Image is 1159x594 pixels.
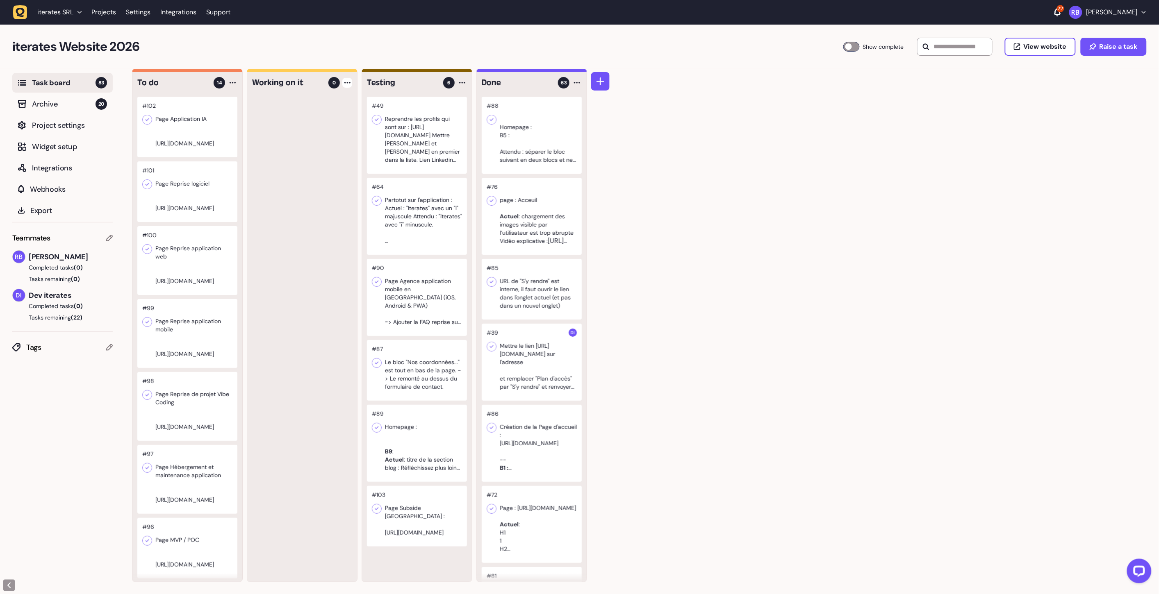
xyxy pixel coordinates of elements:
[12,94,113,114] button: Archive20
[71,275,80,283] span: (0)
[96,77,107,88] span: 83
[32,77,96,88] span: Task board
[29,290,113,301] span: Dev iterates
[29,251,113,263] span: [PERSON_NAME]
[74,264,83,271] span: (0)
[12,158,113,178] button: Integrations
[30,184,107,195] span: Webhooks
[13,5,87,20] button: iterates SRL
[37,8,73,16] span: iterates SRL
[367,77,437,88] h4: Testing
[561,79,567,86] span: 63
[26,342,106,353] span: Tags
[1120,555,1155,590] iframe: LiveChat chat widget
[12,201,113,220] button: Export
[13,289,25,302] img: Dev iterates
[12,137,113,156] button: Widget setup
[12,275,113,283] button: Tasks remaining(0)
[96,98,107,110] span: 20
[12,302,106,310] button: Completed tasks(0)
[1057,5,1064,12] div: 22
[1086,8,1138,16] p: [PERSON_NAME]
[12,37,843,57] h2: iterates Website 2026
[1005,38,1076,56] button: View website
[252,77,323,88] h4: Working on it
[217,79,222,86] span: 14
[32,141,107,152] span: Widget setup
[482,77,552,88] h4: Done
[13,251,25,263] img: Rodolphe Balay
[569,329,577,337] img: Dev iterates
[12,263,106,272] button: Completed tasks(0)
[332,79,336,86] span: 0
[126,5,150,20] a: Settings
[12,179,113,199] button: Webhooks
[1081,38,1147,56] button: Raise a task
[30,205,107,216] span: Export
[74,302,83,310] span: (0)
[12,313,113,322] button: Tasks remaining(22)
[1024,43,1067,50] span: View website
[12,116,113,135] button: Project settings
[12,232,50,244] span: Teammates
[137,77,208,88] h4: To do
[32,98,96,110] span: Archive
[12,73,113,93] button: Task board83
[206,8,230,16] a: Support
[1100,43,1138,50] span: Raise a task
[863,42,904,52] span: Show complete
[1069,6,1146,19] button: [PERSON_NAME]
[160,5,196,20] a: Integrations
[32,120,107,131] span: Project settings
[91,5,116,20] a: Projects
[447,79,451,86] span: 6
[1069,6,1082,19] img: Rodolphe Balay
[32,162,107,174] span: Integrations
[71,314,82,321] span: (22)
